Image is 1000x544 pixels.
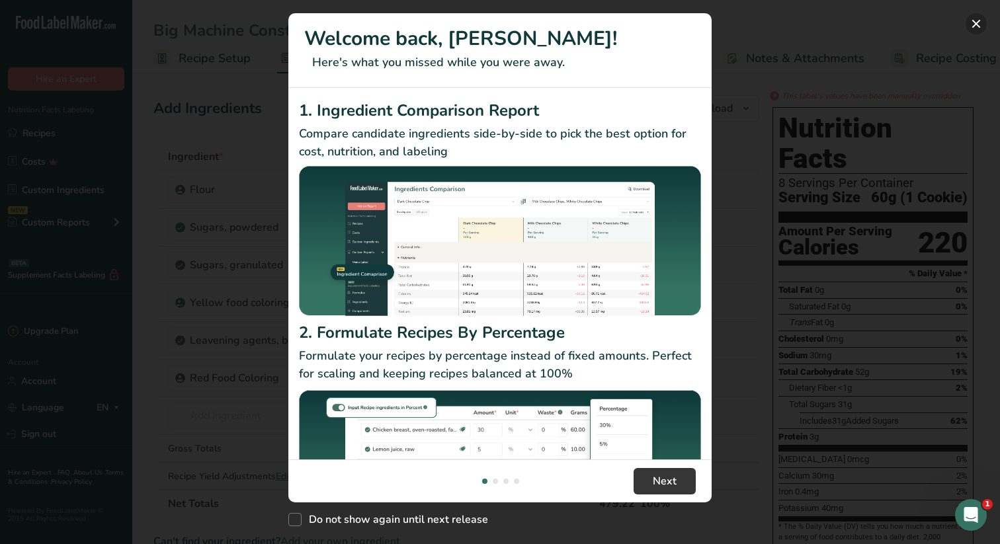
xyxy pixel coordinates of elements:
[982,499,993,510] span: 1
[302,513,488,526] span: Do not show again until next release
[299,347,701,383] p: Formulate your recipes by percentage instead of fixed amounts. Perfect for scaling and keeping re...
[955,499,987,531] iframe: Intercom live chat
[304,54,696,71] p: Here's what you missed while you were away.
[653,473,677,489] span: Next
[299,98,701,122] h2: 1. Ingredient Comparison Report
[299,166,701,316] img: Ingredient Comparison Report
[299,125,701,161] p: Compare candidate ingredients side-by-side to pick the best option for cost, nutrition, and labeling
[304,24,696,54] h1: Welcome back, [PERSON_NAME]!
[299,321,701,344] h2: 2. Formulate Recipes By Percentage
[634,468,696,494] button: Next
